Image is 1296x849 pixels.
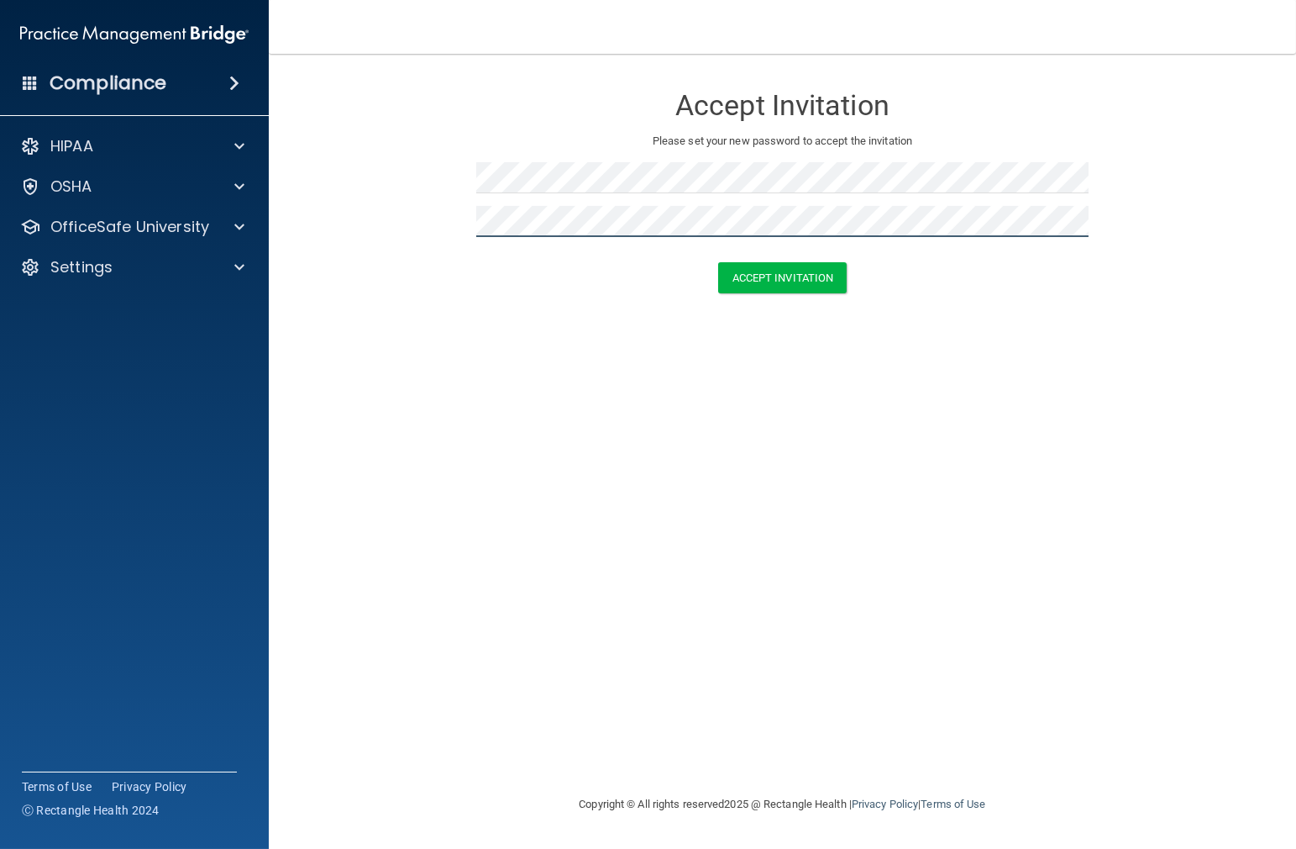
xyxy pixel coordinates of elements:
[22,778,92,795] a: Terms of Use
[50,71,166,95] h4: Compliance
[921,798,985,810] a: Terms of Use
[476,778,1089,831] div: Copyright © All rights reserved 2025 @ Rectangle Health | |
[20,18,249,51] img: PMB logo
[50,177,92,197] p: OSHA
[50,217,209,237] p: OfficeSafe University
[20,136,244,156] a: HIPAA
[718,262,847,293] button: Accept Invitation
[112,778,187,795] a: Privacy Policy
[50,257,113,277] p: Settings
[22,802,160,819] span: Ⓒ Rectangle Health 2024
[1006,730,1276,797] iframe: Drift Widget Chat Controller
[20,217,244,237] a: OfficeSafe University
[489,131,1077,151] p: Please set your new password to accept the invitation
[20,257,244,277] a: Settings
[50,136,93,156] p: HIPAA
[20,177,244,197] a: OSHA
[852,798,918,810] a: Privacy Policy
[476,90,1089,121] h3: Accept Invitation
